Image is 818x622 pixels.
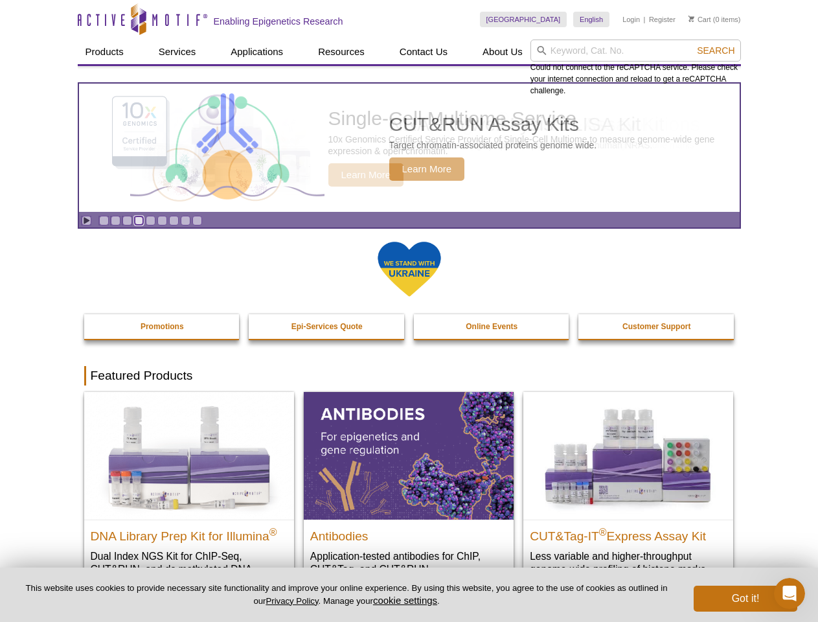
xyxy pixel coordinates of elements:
a: Go to slide 7 [169,216,179,225]
a: DNA Library Prep Kit for Illumina DNA Library Prep Kit for Illumina® Dual Index NGS Kit for ChIP-... [84,392,294,601]
a: Cart [688,15,711,24]
a: Login [622,15,640,24]
article: CUT&RUN Assay Kits [79,84,740,212]
img: Your Cart [688,16,694,22]
a: Online Events [414,314,571,339]
strong: Epi-Services Quote [291,322,363,331]
input: Keyword, Cat. No. [530,40,741,62]
a: Go to slide 4 [134,216,144,225]
a: Go to slide 2 [111,216,120,225]
p: Less variable and higher-throughput genome-wide profiling of histone marks​. [530,549,727,576]
a: Epi-Services Quote [249,314,405,339]
h2: Enabling Epigenetics Research [214,16,343,27]
p: Application-tested antibodies for ChIP, CUT&Tag, and CUT&RUN. [310,549,507,576]
a: All Antibodies Antibodies Application-tested antibodies for ChIP, CUT&Tag, and CUT&RUN. [304,392,514,588]
a: Promotions [84,314,241,339]
h2: CUT&Tag-IT Express Assay Kit [530,524,727,543]
img: CUT&Tag-IT® Express Assay Kit [523,392,733,519]
p: This website uses cookies to provide necessary site functionality and improve your online experie... [21,582,672,607]
a: CUT&Tag-IT® Express Assay Kit CUT&Tag-IT®Express Assay Kit Less variable and higher-throughput ge... [523,392,733,588]
a: Register [649,15,676,24]
a: Applications [223,40,291,64]
h2: Antibodies [310,524,507,543]
h2: DNA Library Prep Kit for Illumina [91,524,288,543]
a: Go to slide 3 [122,216,132,225]
a: [GEOGRAPHIC_DATA] [480,12,567,27]
sup: ® [599,526,607,537]
button: cookie settings [373,595,437,606]
a: Services [151,40,204,64]
a: Go to slide 5 [146,216,155,225]
img: DNA Library Prep Kit for Illumina [84,392,294,519]
a: Go to slide 9 [192,216,202,225]
a: Privacy Policy [266,596,318,606]
a: Contact Us [392,40,455,64]
a: Go to slide 8 [181,216,190,225]
a: Resources [310,40,372,64]
button: Search [693,45,738,56]
span: Search [697,45,734,56]
div: Could not connect to the reCAPTCHA service. Please check your internet connection and reload to g... [530,40,741,97]
li: | [644,12,646,27]
a: About Us [475,40,530,64]
strong: Promotions [141,322,184,331]
img: CUT&RUN Assay Kits [130,89,324,207]
a: English [573,12,609,27]
h2: CUT&RUN Assay Kits [389,115,597,134]
span: Learn More [389,157,465,181]
a: Products [78,40,131,64]
li: (0 items) [688,12,741,27]
a: Go to slide 6 [157,216,167,225]
a: Customer Support [578,314,735,339]
img: All Antibodies [304,392,514,519]
strong: Online Events [466,322,517,331]
img: We Stand With Ukraine [377,240,442,298]
button: Got it! [694,586,797,612]
a: Toggle autoplay [82,216,91,225]
strong: Customer Support [622,322,690,331]
iframe: Intercom live chat [774,578,805,609]
p: Target chromatin-associated proteins genome wide. [389,139,597,151]
a: Go to slide 1 [99,216,109,225]
h2: Featured Products [84,366,734,386]
p: Dual Index NGS Kit for ChIP-Seq, CUT&RUN, and ds methylated DNA assays. [91,549,288,589]
a: CUT&RUN Assay Kits CUT&RUN Assay Kits Target chromatin-associated proteins genome wide. Learn More [79,84,740,212]
sup: ® [269,526,277,537]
